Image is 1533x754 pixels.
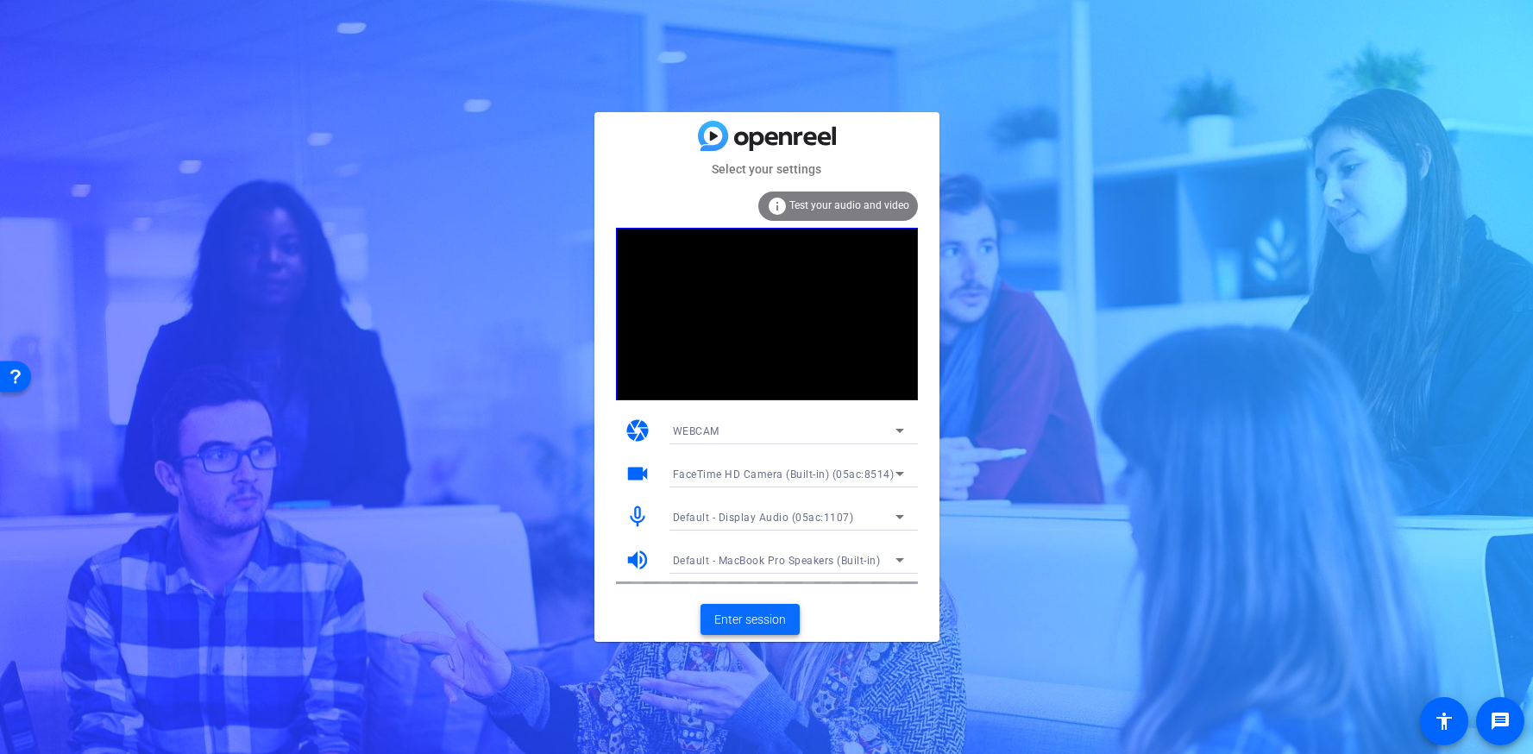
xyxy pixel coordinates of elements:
[673,468,895,481] span: FaceTime HD Camera (Built-in) (05ac:8514)
[673,512,854,524] span: Default - Display Audio (05ac:1107)
[1490,711,1511,732] mat-icon: message
[625,461,650,487] mat-icon: videocam
[673,425,719,437] span: WEBCAM
[714,611,786,629] span: Enter session
[767,196,788,217] mat-icon: info
[698,121,836,151] img: blue-gradient.svg
[594,160,939,179] mat-card-subtitle: Select your settings
[1434,711,1454,732] mat-icon: accessibility
[625,547,650,573] mat-icon: volume_up
[673,555,881,567] span: Default - MacBook Pro Speakers (Built-in)
[789,199,909,211] span: Test your audio and video
[625,504,650,530] mat-icon: mic_none
[701,604,800,635] button: Enter session
[625,418,650,443] mat-icon: camera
